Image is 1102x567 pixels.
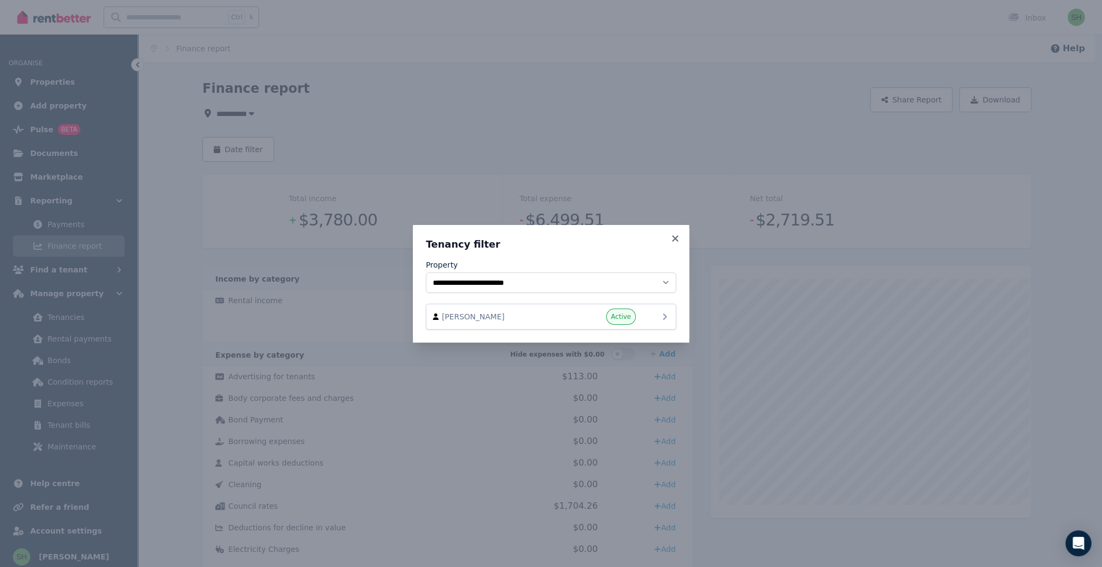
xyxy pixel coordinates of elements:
a: [PERSON_NAME]Active [426,304,676,330]
span: Active [611,312,631,321]
label: Property [426,259,458,270]
span: [PERSON_NAME] [442,311,565,322]
div: Open Intercom Messenger [1065,530,1091,556]
h3: Tenancy filter [426,238,676,251]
